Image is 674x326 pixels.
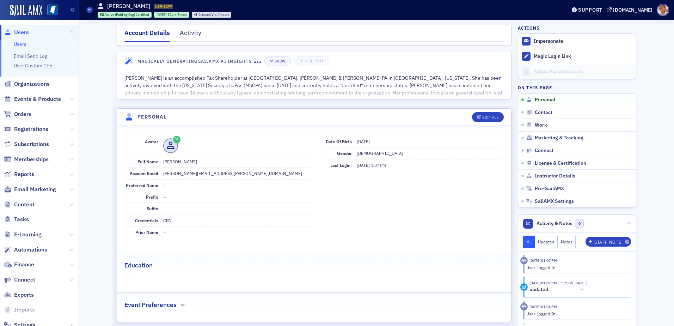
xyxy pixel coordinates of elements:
span: Created Via : [198,12,218,17]
a: Email Send Log [14,53,47,59]
div: User Logged In [526,310,626,317]
a: Finance [4,261,34,268]
span: Subscriptions [14,140,49,148]
div: Import [198,13,229,17]
span: Credentials [135,218,158,223]
span: Email Marketing [14,186,56,193]
div: User Logged In [526,264,626,271]
a: Adjust Account Credit [518,64,636,79]
div: Activity [520,257,528,264]
span: Account Email [130,170,158,176]
h2: Education [124,261,153,270]
h2: Event Preferences [124,300,177,309]
span: Activity & Notes [537,220,572,227]
span: License & Certification [535,160,586,167]
h4: Magically Generating SailAMX AI Insights [137,58,254,64]
span: USR-8299 [155,4,172,9]
div: Activity [520,303,528,310]
span: Personal [535,97,555,103]
span: — [163,229,167,235]
button: Impersonate [534,38,563,44]
div: 2008-01-01 00:00:00 [154,12,189,18]
a: Email Marketing [4,186,56,193]
time: 8/18/2025 01:05 PM [529,304,557,309]
h4: On this page [518,84,636,91]
span: — [163,206,167,211]
button: Staff Note [586,237,631,247]
button: Magic Login Link [518,49,636,64]
span: Tasks [14,216,29,223]
span: E-Learning [14,231,42,239]
span: Reports [14,170,34,178]
span: Avatar [145,139,158,144]
div: Magic Login Link [534,53,632,60]
div: Update [520,283,528,291]
span: Memberships [14,156,49,163]
span: SailAMX Settings [535,198,574,205]
span: Last Login: [330,162,352,168]
a: Imports [4,306,35,314]
span: Content [14,201,35,209]
span: Michelle Stonestreet [557,280,587,285]
a: Connect [4,276,35,284]
span: Marketing & Tracking [535,135,583,141]
button: All [523,236,535,248]
dd: [PERSON_NAME] [163,156,311,167]
span: Imports [14,306,35,314]
div: Account Details [124,28,170,42]
a: Content [4,201,35,209]
div: Edit All [482,115,498,119]
button: Edit All [472,112,504,122]
a: Users [4,29,29,36]
span: Date of Birth [326,139,352,144]
a: Organizations [4,80,50,88]
div: Adjust Account Credit [534,68,632,75]
h4: Actions [518,25,540,31]
a: Automations [4,246,47,254]
button: Notes [558,236,576,248]
span: Profile [657,4,669,16]
span: Orders [14,110,31,118]
h5: updated [529,286,548,293]
a: Users [14,41,26,47]
span: Suffix [147,206,158,211]
h1: [PERSON_NAME] [107,2,150,10]
time: 8/25/2025 01:07 PM [529,258,557,263]
span: Contact [535,109,552,116]
div: (17yrs 7mos) [157,12,187,17]
a: Tasks [4,216,29,223]
span: 0 [575,219,584,228]
span: 1:07 PM [371,162,386,168]
a: Memberships [4,156,49,163]
span: Prior Name [135,229,158,235]
a: View Homepage [42,5,58,17]
a: User Custom CPE [14,62,52,69]
span: Certified [136,12,149,17]
span: Connect [535,147,553,154]
img: SailAMX [47,5,58,16]
span: Active (Paid by Org) [104,12,136,17]
span: — [163,182,167,188]
a: E-Learning [4,231,42,239]
span: — [126,275,503,283]
span: Automations [14,246,47,254]
span: Exports [14,291,34,299]
span: — [163,194,167,200]
span: Connect [14,276,35,284]
img: SailAMX [10,5,42,16]
span: Full Name [137,159,158,164]
div: Created Via: Import [192,12,231,18]
span: Organizations [14,80,50,88]
span: Gender [337,150,352,156]
span: Registrations [14,125,48,133]
button: Regenerate [294,56,329,66]
a: Orders [4,110,31,118]
span: Prefix [146,194,158,200]
span: Events & Products [14,95,61,103]
span: Users [14,29,29,36]
button: Show [264,56,291,66]
span: [DATE] [357,139,370,144]
a: Exports [4,291,34,299]
a: Active (Paid by Org) Certified [100,12,149,17]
